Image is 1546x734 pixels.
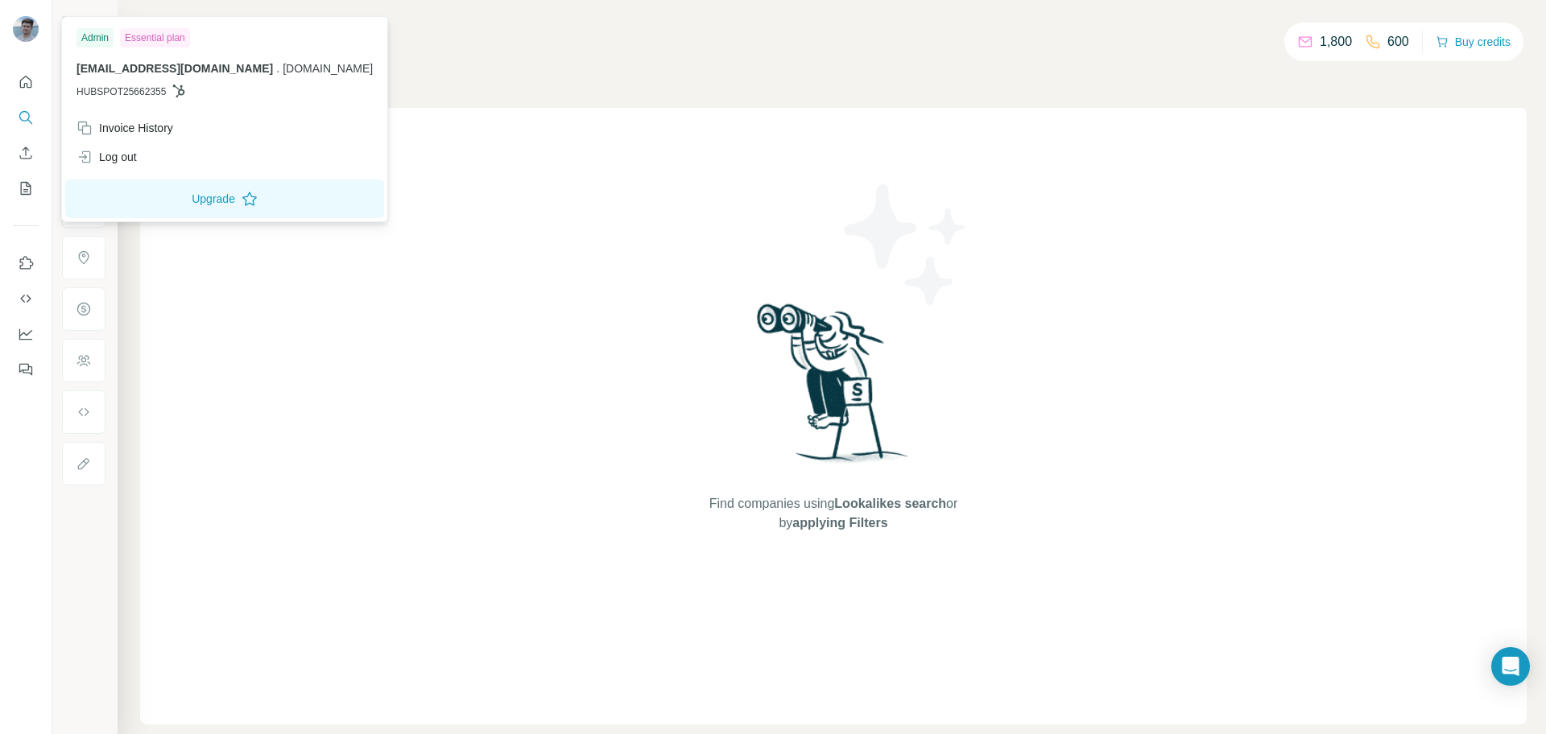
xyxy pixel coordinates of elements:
button: Enrich CSV [13,138,39,167]
img: Surfe Illustration - Stars [833,172,978,317]
p: 1,800 [1320,32,1352,52]
span: Find companies using or by [705,494,962,533]
button: Use Surfe API [13,284,39,313]
button: Feedback [13,355,39,384]
img: Avatar [13,16,39,42]
button: Use Surfe on LinkedIn [13,249,39,278]
span: Lookalikes search [834,497,946,510]
h4: Search [140,19,1527,42]
button: My lists [13,174,39,203]
span: [EMAIL_ADDRESS][DOMAIN_NAME] [76,62,273,75]
button: Search [13,103,39,132]
div: Essential plan [120,28,190,47]
div: Open Intercom Messenger [1491,647,1530,686]
button: Dashboard [13,320,39,348]
div: Log out [76,149,137,165]
div: Admin [76,28,114,47]
div: Invoice History [76,120,173,136]
button: Show [50,10,116,34]
span: HUBSPOT25662355 [76,85,166,99]
button: Buy credits [1436,31,1511,53]
span: [DOMAIN_NAME] [283,62,373,75]
span: applying Filters [792,516,887,530]
span: . [276,62,279,75]
button: Quick start [13,68,39,97]
button: Upgrade [65,179,384,218]
img: Surfe Illustration - Woman searching with binoculars [750,299,917,479]
p: 600 [1387,32,1409,52]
